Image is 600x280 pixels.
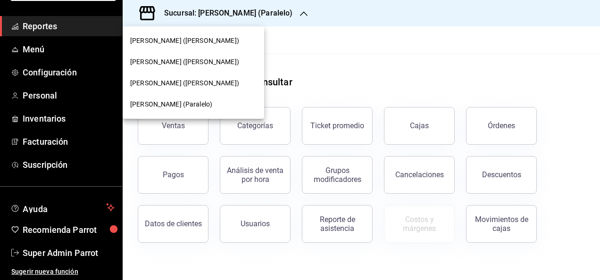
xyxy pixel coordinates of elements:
[130,78,239,88] span: [PERSON_NAME] ([PERSON_NAME])
[130,99,212,109] span: [PERSON_NAME] (Paralelo)
[123,30,264,51] div: [PERSON_NAME] ([PERSON_NAME])
[130,36,239,46] span: [PERSON_NAME] ([PERSON_NAME])
[130,57,239,67] span: [PERSON_NAME] ([PERSON_NAME])
[123,94,264,115] div: [PERSON_NAME] (Paralelo)
[123,73,264,94] div: [PERSON_NAME] ([PERSON_NAME])
[123,51,264,73] div: [PERSON_NAME] ([PERSON_NAME])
